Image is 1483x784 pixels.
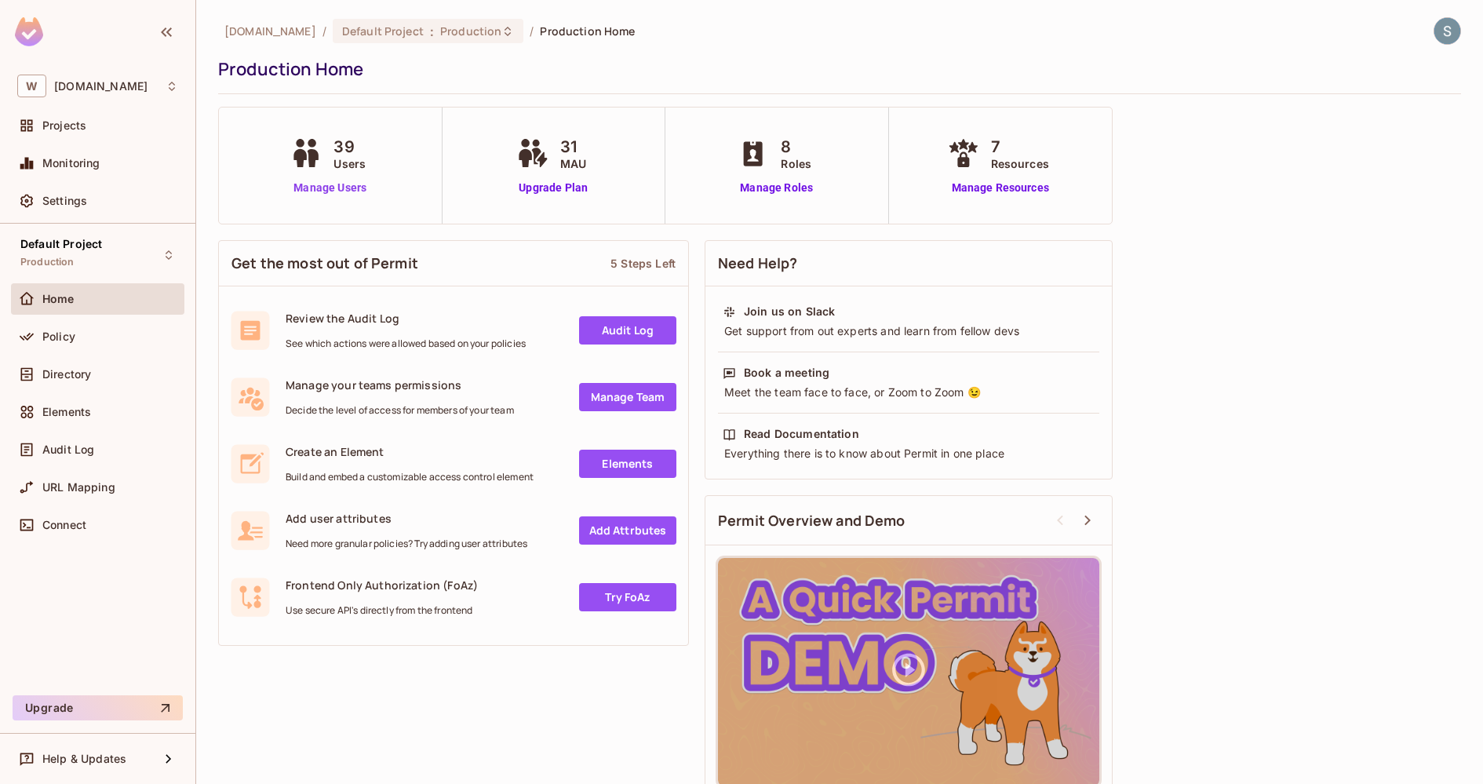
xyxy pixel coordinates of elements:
[15,17,43,46] img: SReyMgAAAABJRU5ErkJggg==
[42,157,100,170] span: Monitoring
[42,330,75,343] span: Policy
[286,377,514,392] span: Manage your teams permissions
[286,180,373,196] a: Manage Users
[540,24,635,38] span: Production Home
[231,253,418,273] span: Get the most out of Permit
[734,180,819,196] a: Manage Roles
[560,135,586,159] span: 31
[744,426,859,442] div: Read Documentation
[610,256,676,271] div: 5 Steps Left
[54,80,148,93] span: Workspace: withpronto.com
[42,519,86,531] span: Connect
[744,304,835,319] div: Join us on Slack
[579,516,676,545] a: Add Attrbutes
[13,695,183,720] button: Upgrade
[342,24,424,38] span: Default Project
[20,238,102,250] span: Default Project
[781,155,811,172] span: Roles
[286,578,478,593] span: Frontend Only Authorization (FoAz)
[42,481,115,494] span: URL Mapping
[579,450,676,478] a: Elements
[20,256,75,268] span: Production
[286,311,526,326] span: Review the Audit Log
[286,337,526,350] span: See which actions were allowed based on your policies
[991,155,1049,172] span: Resources
[1434,18,1460,44] img: Shekhar Tyagi
[286,511,527,526] span: Add user attributes
[944,180,1057,196] a: Manage Resources
[286,404,514,417] span: Decide the level of access for members of your team
[781,135,811,159] span: 8
[322,24,326,38] li: /
[224,24,316,38] span: the active workspace
[723,446,1095,461] div: Everything there is to know about Permit in one place
[17,75,46,97] span: W
[42,443,94,456] span: Audit Log
[991,135,1049,159] span: 7
[218,57,1453,81] div: Production Home
[333,155,366,172] span: Users
[560,155,586,172] span: MAU
[513,180,594,196] a: Upgrade Plan
[723,385,1095,400] div: Meet the team face to face, or Zoom to Zoom 😉
[286,604,478,617] span: Use secure API's directly from the frontend
[42,368,91,381] span: Directory
[718,511,905,531] span: Permit Overview and Demo
[718,253,798,273] span: Need Help?
[744,365,829,381] div: Book a meeting
[42,119,86,132] span: Projects
[42,195,87,207] span: Settings
[440,24,501,38] span: Production
[286,471,534,483] span: Build and embed a customizable access control element
[42,406,91,418] span: Elements
[286,538,527,550] span: Need more granular policies? Try adding user attributes
[42,293,75,305] span: Home
[286,444,534,459] span: Create an Element
[429,25,435,38] span: :
[530,24,534,38] li: /
[579,583,676,611] a: Try FoAz
[42,753,126,765] span: Help & Updates
[579,316,676,345] a: Audit Log
[579,383,676,411] a: Manage Team
[333,135,366,159] span: 39
[723,323,1095,339] div: Get support from out experts and learn from fellow devs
